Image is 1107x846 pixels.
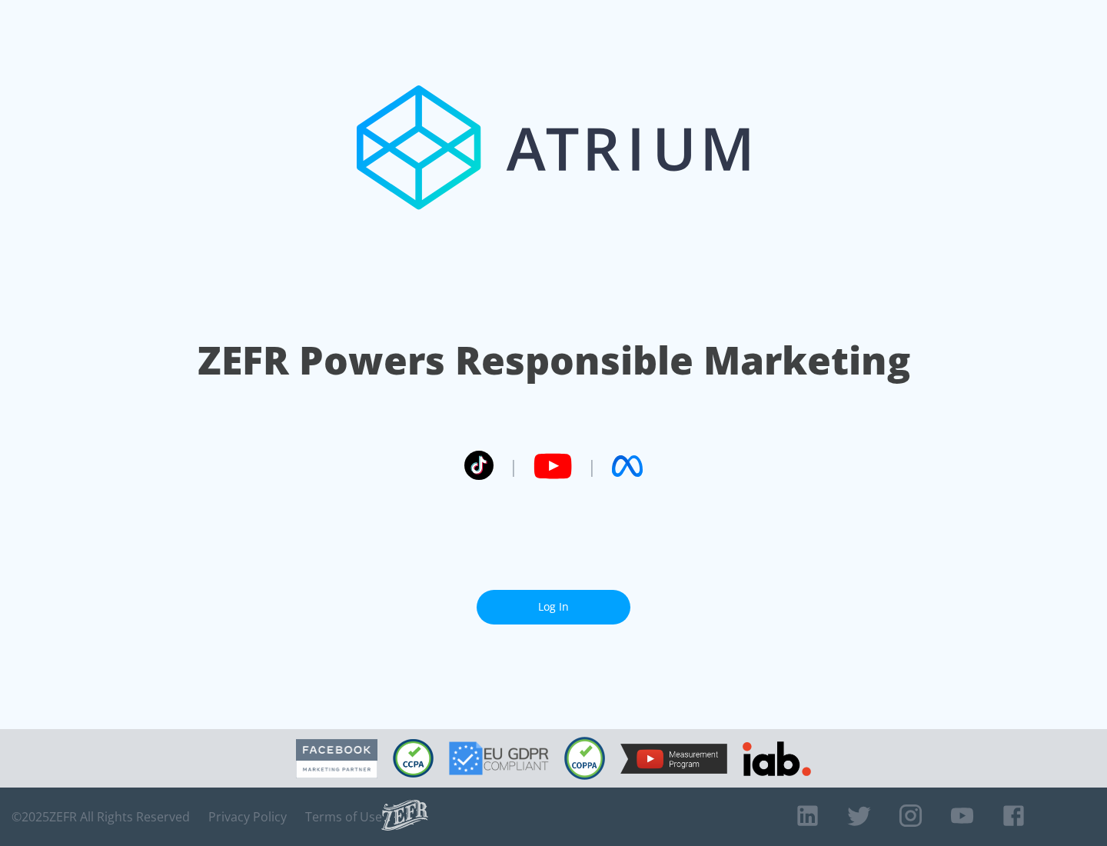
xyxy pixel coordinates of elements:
a: Log In [477,590,630,625]
span: | [587,455,597,478]
img: GDPR Compliant [449,741,549,775]
img: COPPA Compliant [564,737,605,780]
img: IAB [743,741,811,776]
img: Facebook Marketing Partner [296,739,377,778]
a: Privacy Policy [208,809,287,824]
h1: ZEFR Powers Responsible Marketing [198,334,910,387]
img: CCPA Compliant [393,739,434,778]
a: Terms of Use [305,809,382,824]
span: | [509,455,518,478]
span: © 2025 ZEFR All Rights Reserved [12,809,190,824]
img: YouTube Measurement Program [620,744,727,774]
